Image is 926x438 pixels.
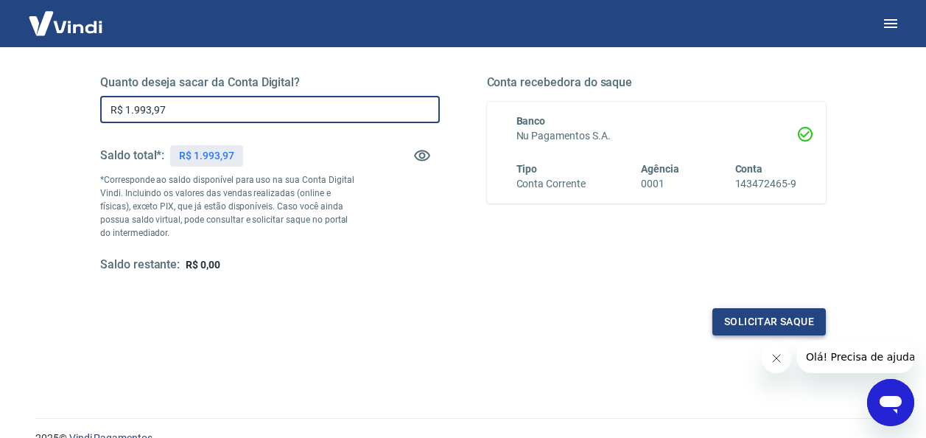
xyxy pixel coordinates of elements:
[516,128,797,144] h6: Nu Pagamentos S.A.
[186,259,220,271] span: R$ 0,00
[100,148,164,163] h5: Saldo total*:
[100,257,180,273] h5: Saldo restante:
[9,10,124,22] span: Olá! Precisa de ajuda?
[100,173,354,240] p: *Corresponde ao saldo disponível para uso na sua Conta Digital Vindi. Incluindo os valores das ve...
[712,308,826,336] button: Solicitar saque
[641,163,679,175] span: Agência
[797,341,914,373] iframe: Mensagem da empresa
[516,176,586,192] h6: Conta Corrente
[516,163,538,175] span: Tipo
[641,176,679,192] h6: 0001
[735,163,763,175] span: Conta
[487,75,827,90] h5: Conta recebedora do saque
[735,176,796,192] h6: 143472465-9
[762,344,791,373] iframe: Fechar mensagem
[100,75,440,90] h5: Quanto deseja sacar da Conta Digital?
[516,115,546,127] span: Banco
[18,1,113,46] img: Vindi
[867,379,914,426] iframe: Botão para abrir a janela de mensagens
[179,148,234,164] p: R$ 1.993,97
